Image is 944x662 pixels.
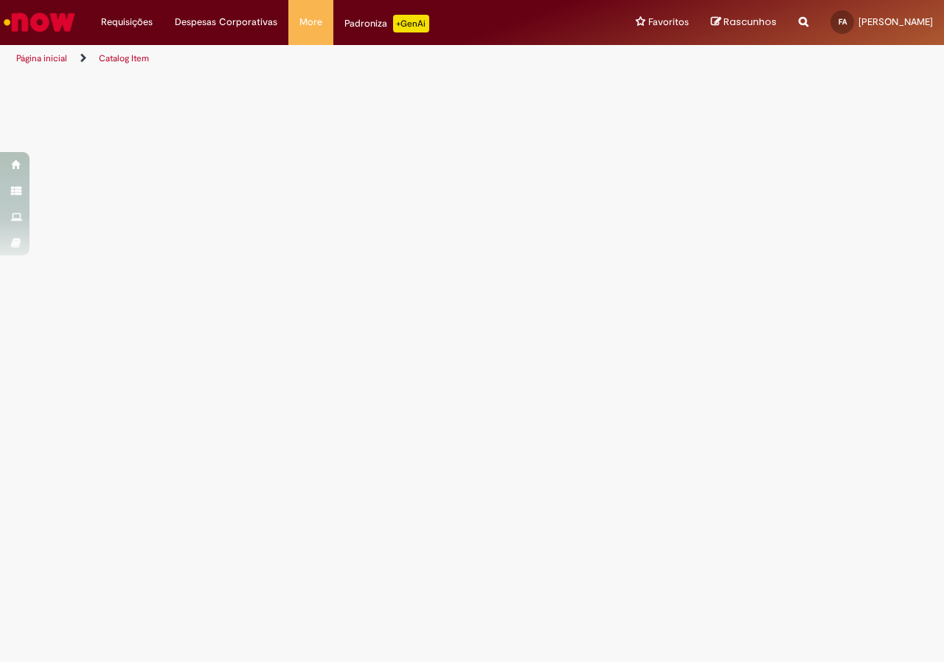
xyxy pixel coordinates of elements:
span: FA [839,17,847,27]
p: +GenAi [393,15,429,32]
a: Página inicial [16,52,67,64]
div: Padroniza [344,15,429,32]
span: More [299,15,322,30]
span: Despesas Corporativas [175,15,277,30]
a: Rascunhos [711,15,777,30]
span: Favoritos [648,15,689,30]
ul: Trilhas de página [11,45,618,72]
span: Rascunhos [723,15,777,29]
span: [PERSON_NAME] [858,15,933,28]
a: Catalog Item [99,52,149,64]
span: Requisições [101,15,153,30]
img: ServiceNow [1,7,77,37]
